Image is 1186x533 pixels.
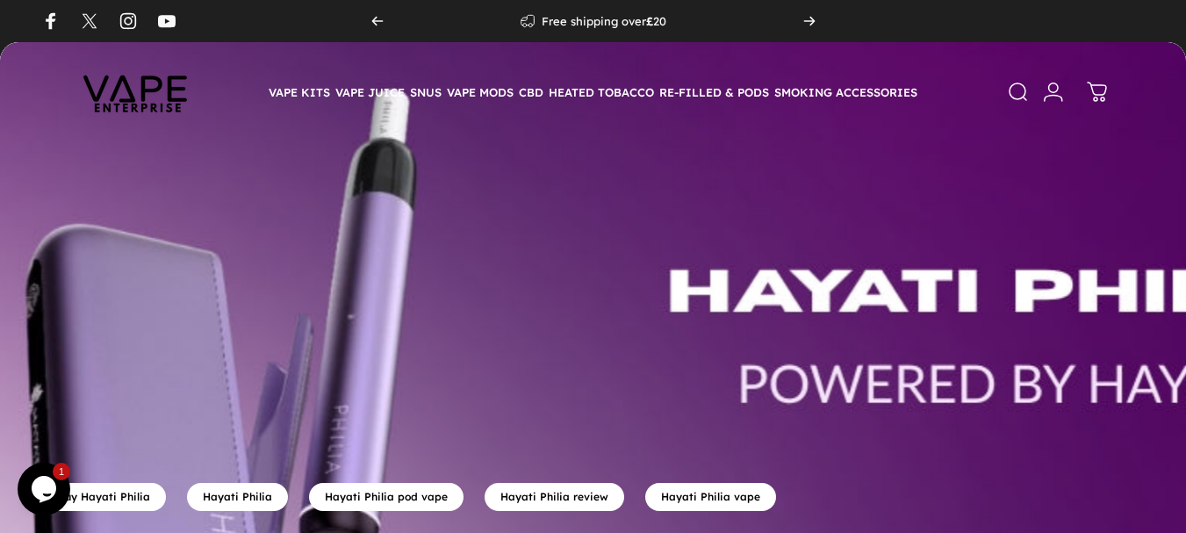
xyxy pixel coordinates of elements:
[56,51,214,133] img: Vape Enterprise
[657,74,772,111] summary: RE-FILLED & PODS
[645,483,776,511] a: Hayati Philia vape
[333,74,407,111] summary: VAPE JUICE
[444,74,516,111] summary: VAPE MODS
[485,483,624,511] a: Hayati Philia review
[187,483,288,511] a: Hayati Philia
[646,14,653,28] strong: £
[266,74,333,111] summary: VAPE KITS
[42,483,166,511] a: Buy Hayati Philia
[516,74,546,111] summary: CBD
[546,74,657,111] summary: HEATED TOBACCO
[309,483,464,511] a: Hayati Philia pod vape
[542,14,666,28] p: Free shipping over 20
[266,74,920,111] nav: Primary
[1078,73,1117,112] a: 0 items
[407,74,444,111] summary: SNUS
[772,74,920,111] summary: SMOKING ACCESSORIES
[18,463,74,515] iframe: chat widget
